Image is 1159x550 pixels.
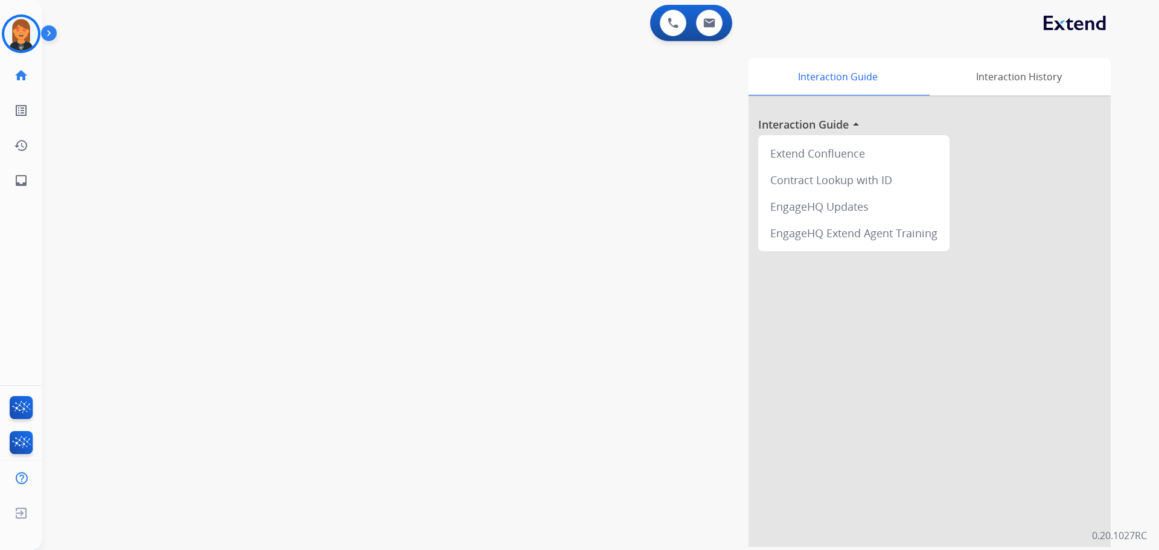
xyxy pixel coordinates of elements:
[14,68,28,83] mat-icon: home
[14,173,28,188] mat-icon: inbox
[1092,528,1147,543] p: 0.20.1027RC
[763,220,945,246] div: EngageHQ Extend Agent Training
[749,58,927,95] div: Interaction Guide
[763,140,945,167] div: Extend Confluence
[763,193,945,220] div: EngageHQ Updates
[4,17,38,51] img: avatar
[14,103,28,118] mat-icon: list_alt
[763,167,945,193] div: Contract Lookup with ID
[14,138,28,153] mat-icon: history
[927,58,1111,95] div: Interaction History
